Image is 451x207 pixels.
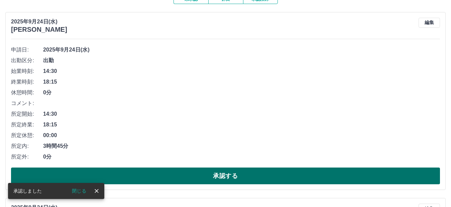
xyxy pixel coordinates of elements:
[11,121,43,129] span: 所定終業:
[11,78,43,86] span: 終業時刻:
[11,153,43,161] span: 所定外:
[11,26,67,33] h3: [PERSON_NAME]
[43,153,440,161] span: 0分
[43,110,440,118] span: 14:30
[43,57,440,65] span: 出勤
[11,99,43,107] span: コメント:
[43,121,440,129] span: 18:15
[43,131,440,139] span: 00:00
[419,18,440,28] button: 編集
[11,131,43,139] span: 所定休憩:
[11,110,43,118] span: 所定開始:
[11,18,67,26] p: 2025年9月24日(水)
[11,168,440,184] button: 承認する
[43,67,440,75] span: 14:30
[43,78,440,86] span: 18:15
[67,186,92,196] button: 閉じる
[11,89,43,97] span: 休憩時間:
[11,67,43,75] span: 始業時刻:
[13,185,42,197] div: 承認しました
[92,186,102,196] button: close
[43,142,440,150] span: 3時間45分
[11,142,43,150] span: 所定内:
[11,57,43,65] span: 出勤区分:
[11,46,43,54] span: 申請日:
[43,46,440,54] span: 2025年9月24日(水)
[43,89,440,97] span: 0分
